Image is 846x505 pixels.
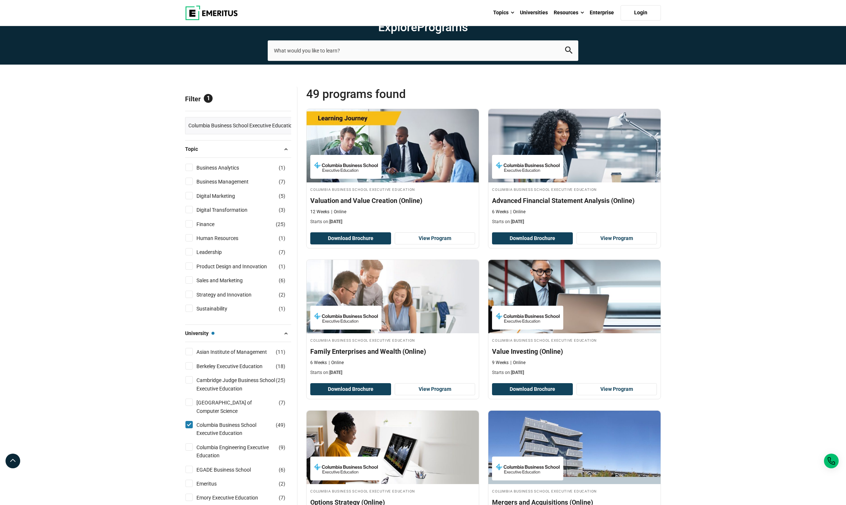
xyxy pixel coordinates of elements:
span: 9 [281,444,283,450]
p: Starts on: [310,219,475,225]
span: Reset all [268,95,291,105]
span: Columbia Business School Executive Education [188,121,295,130]
span: [DATE] [329,219,342,224]
button: Topic [185,143,291,155]
a: Digital Transformation [196,206,262,214]
span: [DATE] [511,219,524,224]
p: Online [510,209,525,215]
a: View Program [576,232,657,245]
img: Valuation and Value Creation (Online) | Online Finance Course [307,109,479,182]
a: Finance Course by Columbia Business School Executive Education - October 16, 2025 Columbia Busine... [307,109,479,229]
input: search-page [268,40,578,61]
span: Topic [185,145,204,153]
span: 49 [278,422,283,428]
span: 6 [281,277,283,283]
a: Columbia Business School Executive Education [196,421,290,437]
a: Finance Course by Columbia Business School Executive Education - October 16, 2025 Columbia Busine... [307,260,479,379]
h4: Valuation and Value Creation (Online) [310,196,475,205]
span: ( ) [279,466,285,474]
a: EGADE Business School [196,466,265,474]
p: Starts on: [492,219,657,225]
a: Sustainability [196,305,242,313]
img: Family Enterprises and Wealth (Online) | Online Finance Course [307,260,479,333]
img: Value Investing (Online) | Online Finance Course [488,260,661,333]
a: search [565,48,572,55]
span: 1 [281,165,283,171]
span: ( ) [279,192,285,200]
span: ( ) [279,291,285,299]
a: Finance Course by Columbia Business School Executive Education - October 16, 2025 Columbia Busine... [488,109,661,229]
span: 11 [278,349,283,355]
h4: Value Investing (Online) [492,347,657,356]
p: Online [329,360,344,366]
button: Download Brochure [492,383,573,396]
button: Download Brochure [492,232,573,245]
span: 25 [278,221,283,227]
p: 6 Weeks [492,209,509,215]
p: Starts on: [310,370,475,376]
span: ( ) [279,276,285,284]
span: 6 [281,467,283,473]
h4: Columbia Business School Executive Education [310,186,475,192]
h1: Explore [268,20,578,34]
span: ( ) [279,399,285,407]
img: Mergers and Acquisitions (Online) | Online Finance Course [488,411,661,484]
a: Business Management [196,178,263,186]
a: Asian Institute of Management [196,348,282,356]
span: ( ) [279,164,285,172]
a: Strategy and Innovation [196,291,266,299]
img: Columbia Business School Executive Education [314,309,378,326]
span: 2 [281,481,283,487]
span: 7 [281,249,283,255]
span: 3 [281,207,283,213]
span: 1 [204,94,213,103]
span: ( ) [279,443,285,451]
a: Cambridge Judge Business School Executive Education [196,376,290,393]
span: University [185,329,214,337]
span: ( ) [279,262,285,270]
a: Login [621,5,661,21]
p: Filter [185,87,291,111]
span: 7 [281,179,283,185]
a: Digital Marketing [196,192,250,200]
a: View Program [395,383,476,396]
p: Online [331,209,346,215]
span: ( ) [276,421,285,429]
span: ( ) [276,348,285,356]
span: 2 [281,292,283,298]
span: [DATE] [511,370,524,375]
a: Product Design and Innovation [196,262,282,270]
span: ( ) [276,376,285,384]
h4: Columbia Business School Executive Education [492,186,657,192]
span: ( ) [276,220,285,228]
span: ( ) [279,305,285,313]
button: University [185,328,291,339]
span: ( ) [279,178,285,186]
h4: Columbia Business School Executive Education [310,488,475,494]
p: 6 Weeks [310,360,327,366]
a: Emeritus [196,480,231,488]
a: Human Resources [196,234,253,242]
img: Columbia Business School Executive Education [314,460,378,477]
a: Columbia Business School Executive Education × [185,117,305,134]
img: Options Strategy (Online) | Online Finance Course [307,411,479,484]
h4: Advanced Financial Statement Analysis (Online) [492,196,657,205]
button: Download Brochure [310,232,391,245]
a: Emory Executive Education [196,494,273,502]
img: Columbia Business School Executive Education [496,159,560,175]
a: [GEOGRAPHIC_DATA] of Computer Science [196,399,290,415]
span: Programs [417,20,468,34]
span: ( ) [279,480,285,488]
span: ( ) [279,234,285,242]
span: ( ) [276,362,285,370]
img: Columbia Business School Executive Education [496,309,560,326]
a: Leadership [196,248,236,256]
span: 5 [281,193,283,199]
a: View Program [576,383,657,396]
h4: Columbia Business School Executive Education [310,337,475,343]
span: 7 [281,400,283,406]
a: Columbia Engineering Executive Education [196,443,290,460]
a: Business Analytics [196,164,254,172]
span: 1 [281,306,283,312]
a: Sales and Marketing [196,276,257,284]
